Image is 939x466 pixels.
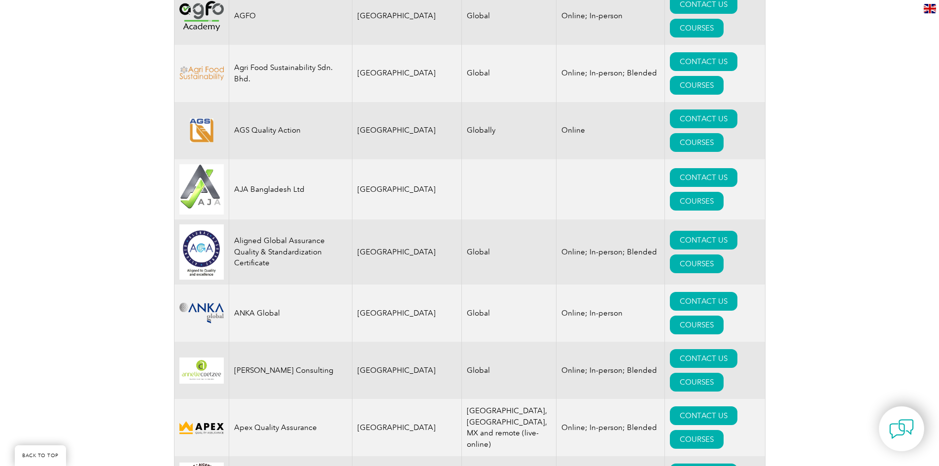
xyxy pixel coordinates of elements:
td: Online; In-person; Blended [556,342,665,399]
img: 049e7a12-d1a0-ee11-be37-00224893a058-logo.jpg [179,224,224,280]
td: [GEOGRAPHIC_DATA] [352,219,462,285]
td: [GEOGRAPHIC_DATA] [352,342,462,399]
img: 2d900779-188b-ea11-a811-000d3ae11abd-logo.png [179,1,224,31]
td: Agri Food Sustainability Sdn. Bhd. [229,45,352,102]
td: AJA Bangladesh Ltd [229,159,352,220]
a: BACK TO TOP [15,445,66,466]
td: Global [462,342,556,399]
td: Global [462,219,556,285]
a: CONTACT US [670,109,737,128]
a: COURSES [670,430,724,449]
a: CONTACT US [670,231,737,250]
a: COURSES [670,373,724,392]
td: [GEOGRAPHIC_DATA] [352,159,462,220]
a: CONTACT US [670,292,737,311]
td: [PERSON_NAME] Consulting [229,342,352,399]
td: Global [462,285,556,342]
a: CONTACT US [670,52,737,71]
img: c09c33f4-f3a0-ea11-a812-000d3ae11abd-logo.png [179,303,224,323]
a: COURSES [670,19,724,37]
img: f9836cf2-be2c-ed11-9db1-00224814fd52-logo.png [179,66,224,80]
td: Aligned Global Assurance Quality & Standardization Certificate [229,219,352,285]
a: CONTACT US [670,168,737,187]
a: COURSES [670,254,724,273]
td: Apex Quality Assurance [229,399,352,456]
td: AGS Quality Action [229,102,352,159]
td: Online; In-person; Blended [556,219,665,285]
td: [GEOGRAPHIC_DATA] [352,285,462,342]
td: Global [462,45,556,102]
td: [GEOGRAPHIC_DATA] [352,102,462,159]
td: ANKA Global [229,285,352,342]
img: 4c453107-f848-ef11-a316-002248944286-logo.png [179,358,224,384]
a: CONTACT US [670,349,737,368]
img: e8128bb3-5a91-eb11-b1ac-002248146a66-logo.png [179,118,224,143]
a: CONTACT US [670,406,737,425]
td: Online; In-person; Blended [556,45,665,102]
td: [GEOGRAPHIC_DATA] [352,399,462,456]
img: en [924,4,936,13]
a: COURSES [670,192,724,211]
a: COURSES [670,133,724,152]
a: COURSES [670,76,724,95]
img: cdfe6d45-392f-f011-8c4d-000d3ad1ee32-logo.png [179,420,224,436]
td: Online [556,102,665,159]
td: [GEOGRAPHIC_DATA] [352,45,462,102]
img: e9ac0e2b-848c-ef11-8a6a-00224810d884-logo.jpg [179,164,224,215]
img: contact-chat.png [889,417,914,441]
td: Online; In-person; Blended [556,399,665,456]
td: Globally [462,102,556,159]
td: [GEOGRAPHIC_DATA], [GEOGRAPHIC_DATA], MX and remote (live-online) [462,399,556,456]
td: Online; In-person [556,285,665,342]
a: COURSES [670,316,724,334]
